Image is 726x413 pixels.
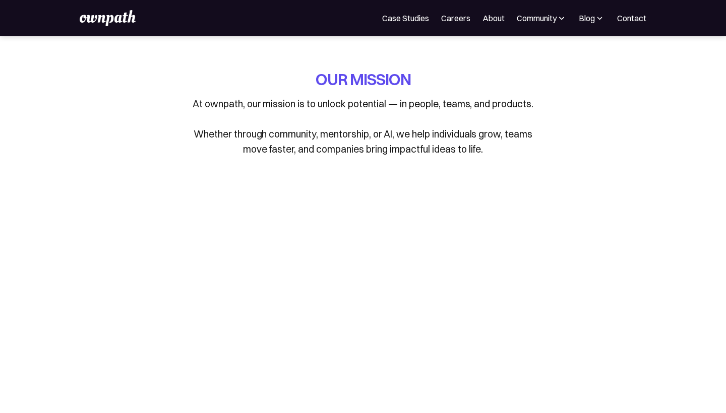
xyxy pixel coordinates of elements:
div: Community [517,12,557,24]
div: Blog [579,12,595,24]
a: Careers [441,12,470,24]
a: Contact [617,12,646,24]
div: Community [517,12,567,24]
div: Blog [579,12,605,24]
a: Case Studies [382,12,429,24]
a: About [482,12,505,24]
h1: OUR MISSION [316,68,411,90]
p: At ownpath, our mission is to unlock potential — in people, teams, and products. Whether through ... [187,96,539,157]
